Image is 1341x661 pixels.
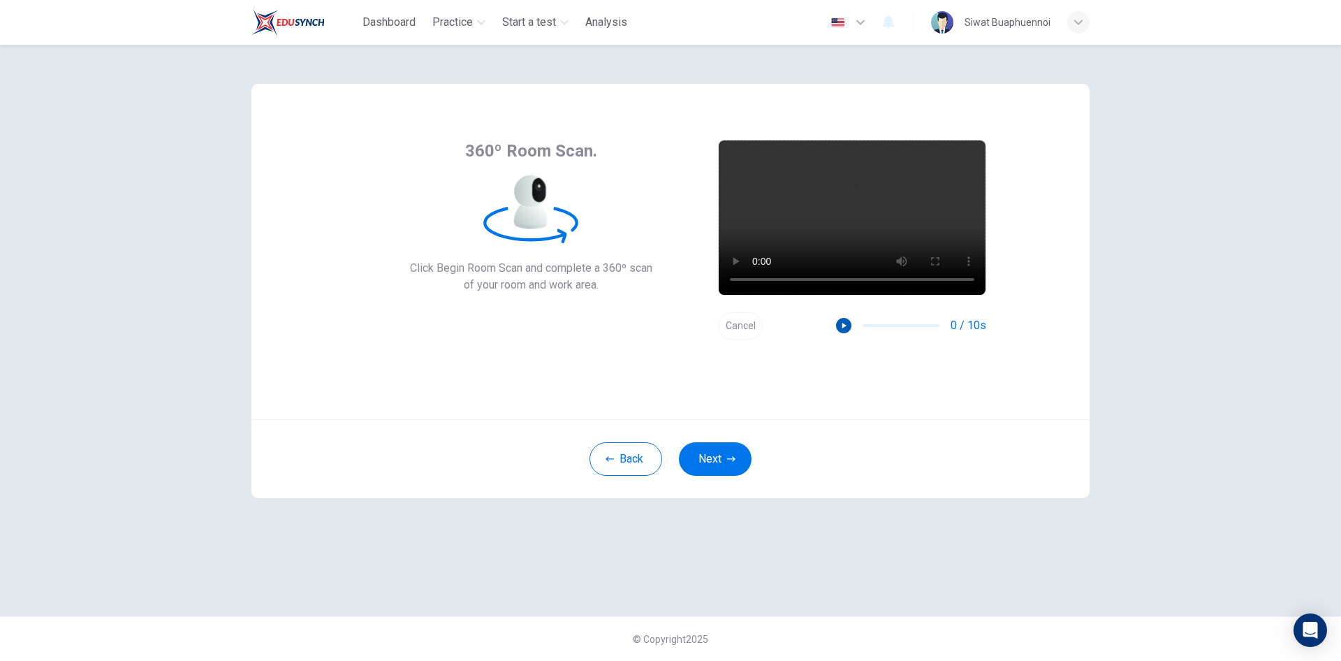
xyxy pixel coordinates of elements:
button: Start a test [497,10,574,35]
span: Click Begin Room Scan and complete a 360º scan [410,260,652,277]
span: of your room and work area. [410,277,652,293]
span: 0 / 10s [951,317,986,334]
button: Practice [427,10,491,35]
span: Analysis [585,14,627,31]
span: Practice [432,14,473,31]
button: Next [679,442,752,476]
button: Back [589,442,662,476]
button: Dashboard [357,10,421,35]
span: 360º Room Scan. [465,140,597,162]
img: Profile picture [931,11,953,34]
span: Start a test [502,14,556,31]
img: en [829,17,847,28]
div: Open Intercom Messenger [1294,613,1327,647]
span: Dashboard [362,14,416,31]
button: Analysis [580,10,633,35]
div: Siwat Buaphuennoi [965,14,1050,31]
a: Train Test logo [251,8,357,36]
span: © Copyright 2025 [633,634,708,645]
button: Cancel [718,312,763,340]
img: Train Test logo [251,8,325,36]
